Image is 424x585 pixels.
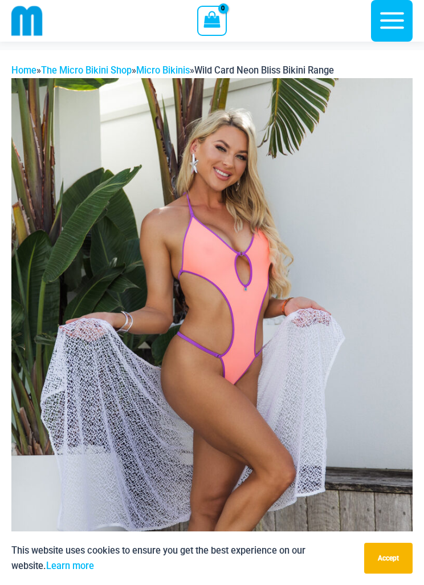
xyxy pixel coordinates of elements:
span: Wild Card Neon Bliss Bikini Range [194,65,334,76]
span: » » » [11,65,334,76]
a: Home [11,65,36,76]
button: Accept [364,543,413,574]
a: Learn more [46,560,94,571]
p: This website uses cookies to ensure you get the best experience on our website. [11,543,356,574]
a: The Micro Bikini Shop [41,65,132,76]
a: Micro Bikinis [136,65,190,76]
img: cropped mm emblem [11,5,43,36]
a: View Shopping Cart, empty [197,6,226,35]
